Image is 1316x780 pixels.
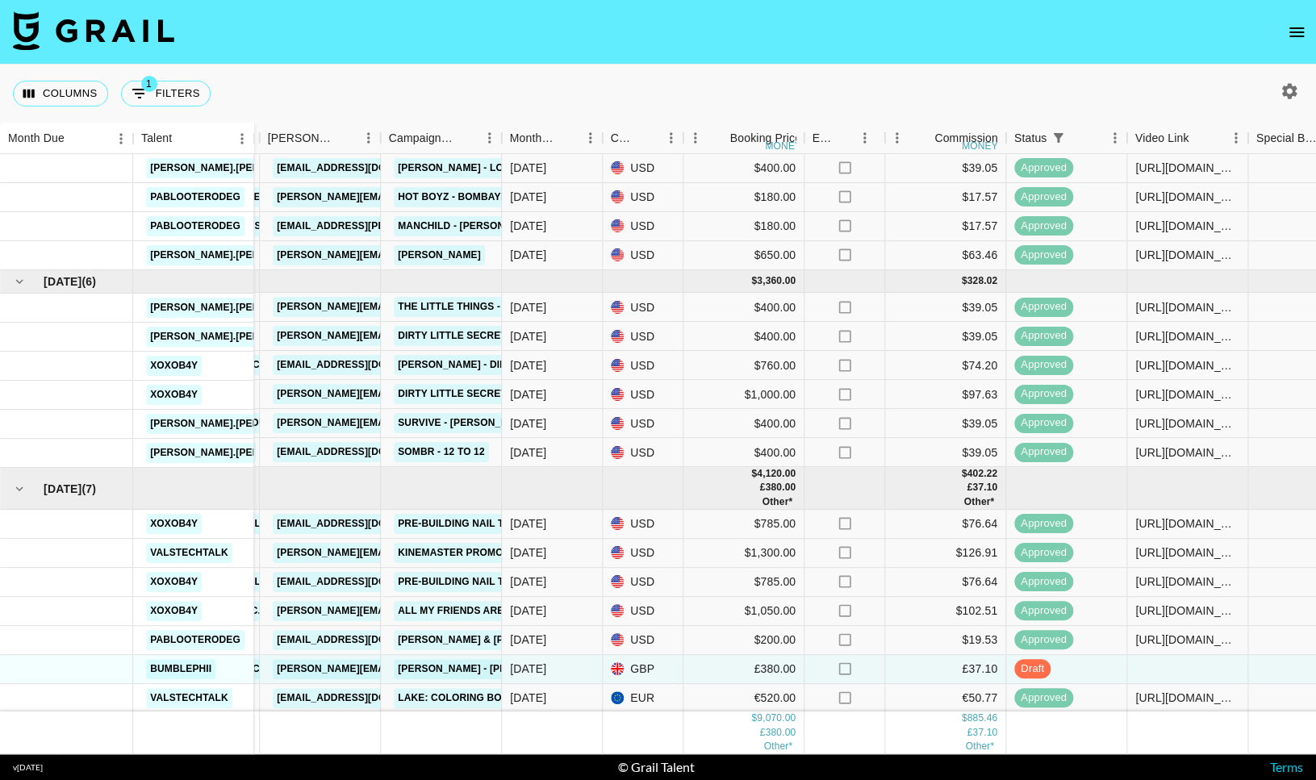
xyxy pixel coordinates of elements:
[146,514,202,534] a: xoxob4y
[603,123,683,154] div: Currency
[1014,661,1051,677] span: draft
[146,601,202,621] a: xoxob4y
[1270,759,1303,774] a: Terms
[603,409,683,438] div: USD
[394,245,485,265] a: [PERSON_NAME]
[1014,690,1073,706] span: approved
[334,127,357,149] button: Sort
[510,690,546,706] div: Aug '25
[389,123,455,154] div: Campaign (Type)
[683,322,804,351] div: $400.00
[1135,444,1239,461] div: https://www.tiktok.com/@patricia.braham/video/7533345641511079181
[394,601,645,621] a: All My Friends Are Models - [PERSON_NAME]
[1135,357,1239,373] div: https://www.tiktok.com/@xoxob4y/video/7531119829877607711
[273,688,453,708] a: [EMAIL_ADDRESS][DOMAIN_NAME]
[611,123,637,154] div: Currency
[65,127,87,150] button: Sort
[885,626,1006,655] div: $19.53
[1014,415,1073,431] span: approved
[760,726,766,740] div: £
[1047,127,1069,149] button: Show filters
[510,357,546,373] div: Jul '25
[478,126,502,150] button: Menu
[603,438,683,467] div: USD
[762,496,792,507] span: € 520.00
[1135,160,1239,176] div: https://www.tiktok.com/@patricia.braham/video/7521804163521514765?_r=1&_t=ZT-8xdwQt5dE9P
[765,141,801,151] div: money
[912,127,934,149] button: Sort
[730,123,801,154] div: Booking Price
[683,597,804,626] div: $1,050.00
[146,356,202,376] a: xoxob4y
[708,127,730,149] button: Sort
[146,216,244,236] a: pablooterodeg
[146,385,202,405] a: xoxob4y
[394,514,524,534] a: Pre-Building Nail Tips
[273,187,536,207] a: [PERSON_NAME][EMAIL_ADDRESS][DOMAIN_NAME]
[273,659,619,679] a: [PERSON_NAME][EMAIL_ADDRESS][PERSON_NAME][DOMAIN_NAME]
[273,384,536,404] a: [PERSON_NAME][EMAIL_ADDRESS][DOMAIN_NAME]
[683,626,804,655] div: $200.00
[757,712,796,726] div: 9,070.00
[273,326,536,346] a: [PERSON_NAME][EMAIL_ADDRESS][DOMAIN_NAME]
[273,572,453,592] a: [EMAIL_ADDRESS][DOMAIN_NAME]
[1103,126,1127,150] button: Menu
[510,661,546,677] div: Aug '25
[146,327,323,347] a: [PERSON_NAME].[PERSON_NAME]
[394,216,546,236] a: Manchild - [PERSON_NAME]
[885,655,1006,684] div: £37.10
[967,712,997,726] div: 885.46
[44,273,81,290] span: [DATE]
[556,127,579,149] button: Sort
[510,515,546,532] div: Aug '25
[683,380,804,409] div: $1,000.00
[1135,328,1239,344] div: https://www.tiktok.com/@patricia.braham/video/7527061234890313015?_r=1&_t=ZT-8y21F1OenTD
[885,351,1006,380] div: $74.20
[141,123,172,154] div: Talent
[683,351,804,380] div: $760.00
[885,293,1006,322] div: $39.05
[230,127,254,151] button: Menu
[603,183,683,212] div: USD
[603,626,683,655] div: USD
[885,183,1006,212] div: $17.57
[1014,444,1073,460] span: approved
[455,127,478,149] button: Sort
[885,380,1006,409] div: $97.63
[683,684,804,713] div: €520.00
[618,759,695,775] div: © Grail Talent
[963,496,994,507] span: € 50.77
[603,241,683,270] div: USD
[603,684,683,713] div: EUR
[1014,545,1073,561] span: approved
[394,326,665,346] a: dirty little secret - all the American rejects
[1280,16,1313,48] button: open drawer
[273,630,453,650] a: [EMAIL_ADDRESS][DOMAIN_NAME]
[381,123,502,154] div: Campaign (Type)
[967,274,997,288] div: 328.02
[962,712,967,726] div: $
[603,655,683,684] div: GBP
[1014,632,1073,648] span: approved
[967,726,972,740] div: £
[8,478,31,500] button: hide children
[394,442,489,462] a: sombr - 12 to 12
[357,126,381,150] button: Menu
[962,467,967,481] div: $
[510,386,546,403] div: Jul '25
[146,543,232,563] a: valstechtalk
[683,154,804,183] div: $400.00
[273,297,536,317] a: [PERSON_NAME][EMAIL_ADDRESS][DOMAIN_NAME]
[683,183,804,212] div: $180.00
[683,568,804,597] div: $785.00
[109,127,133,151] button: Menu
[146,443,323,463] a: [PERSON_NAME].[PERSON_NAME]
[510,160,546,176] div: Jun '25
[394,413,537,433] a: Survive - [PERSON_NAME]
[394,158,582,178] a: [PERSON_NAME] - Look After You
[683,241,804,270] div: $650.00
[8,270,31,293] button: hide children
[603,380,683,409] div: USD
[965,740,994,752] span: € 50.77
[394,187,531,207] a: Hot Boyz - BombayMami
